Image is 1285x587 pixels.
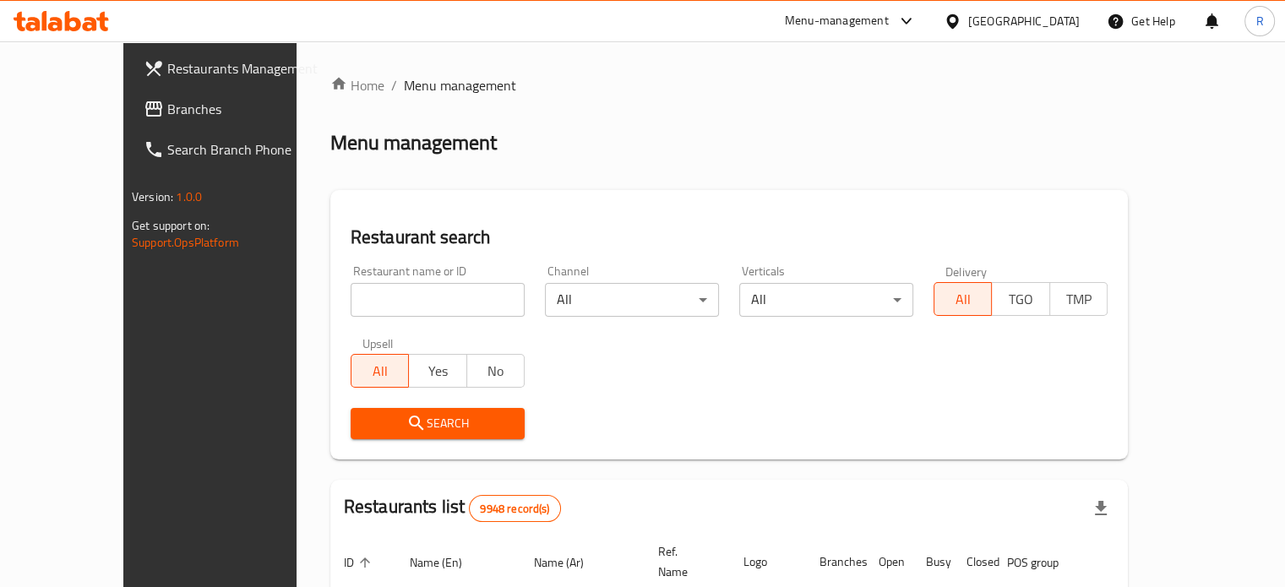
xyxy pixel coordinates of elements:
[410,552,484,573] span: Name (En)
[945,265,988,277] label: Delivery
[999,287,1043,312] span: TGO
[132,186,173,208] span: Version:
[132,231,239,253] a: Support.OpsPlatform
[408,354,466,388] button: Yes
[416,359,460,383] span: Yes
[167,58,324,79] span: Restaurants Management
[130,48,338,89] a: Restaurants Management
[351,408,525,439] button: Search
[330,75,384,95] a: Home
[470,501,559,517] span: 9948 record(s)
[132,215,210,236] span: Get support on:
[344,494,561,522] h2: Restaurants list
[934,282,992,316] button: All
[130,89,338,129] a: Branches
[1007,552,1081,573] span: POS group
[474,359,518,383] span: No
[545,283,719,317] div: All
[176,186,202,208] span: 1.0.0
[362,337,394,349] label: Upsell
[167,139,324,160] span: Search Branch Phone
[351,283,525,317] input: Search for restaurant name or ID..
[1255,12,1263,30] span: R
[968,12,1080,30] div: [GEOGRAPHIC_DATA]
[466,354,525,388] button: No
[344,552,376,573] span: ID
[1049,282,1108,316] button: TMP
[404,75,516,95] span: Menu management
[785,11,889,31] div: Menu-management
[351,354,409,388] button: All
[330,75,1128,95] nav: breadcrumb
[1081,488,1121,529] div: Export file
[739,283,913,317] div: All
[391,75,397,95] li: /
[167,99,324,119] span: Branches
[358,359,402,383] span: All
[1057,287,1101,312] span: TMP
[330,129,497,156] h2: Menu management
[351,225,1108,250] h2: Restaurant search
[469,495,560,522] div: Total records count
[364,413,511,434] span: Search
[534,552,606,573] span: Name (Ar)
[658,541,710,582] span: Ref. Name
[130,129,338,170] a: Search Branch Phone
[991,282,1049,316] button: TGO
[941,287,985,312] span: All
